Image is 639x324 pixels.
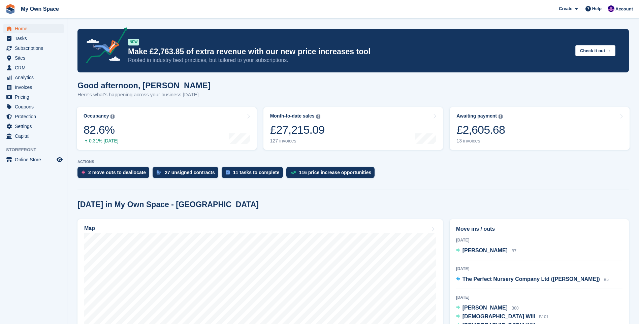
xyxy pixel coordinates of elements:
div: 2 move outs to deallocate [88,170,146,175]
span: Tasks [15,34,55,43]
span: Home [15,24,55,33]
a: 116 price increase opportunities [286,167,378,182]
h1: Good afternoon, [PERSON_NAME] [77,81,211,90]
img: contract_signature_icon-13c848040528278c33f63329250d36e43548de30e8caae1d1a13099fd9432cc5.svg [157,170,161,174]
a: 27 unsigned contracts [153,167,222,182]
span: Sites [15,53,55,63]
a: Month-to-date sales £27,215.09 127 invoices [263,107,443,150]
p: Rooted in industry best practices, but tailored to your subscriptions. [128,57,570,64]
a: [PERSON_NAME] B7 [456,247,516,255]
a: menu [3,34,64,43]
div: 27 unsigned contracts [165,170,215,175]
div: 127 invoices [270,138,325,144]
h2: Map [84,225,95,231]
span: Settings [15,122,55,131]
img: icon-info-grey-7440780725fd019a000dd9b08b2336e03edf1995a4989e88bcd33f0948082b44.svg [499,115,503,119]
button: Check it out → [575,45,615,56]
h2: [DATE] in My Own Space - [GEOGRAPHIC_DATA] [77,200,259,209]
div: £2,605.68 [456,123,505,137]
div: 116 price increase opportunities [299,170,372,175]
a: Occupancy 82.6% 0.31% [DATE] [77,107,257,150]
a: Awaiting payment £2,605.68 13 invoices [450,107,630,150]
a: 11 tasks to complete [222,167,286,182]
span: Storefront [6,147,67,153]
p: ACTIONS [77,160,629,164]
span: Protection [15,112,55,121]
div: £27,215.09 [270,123,325,137]
img: price_increase_opportunities-93ffe204e8149a01c8c9dc8f82e8f89637d9d84a8eef4429ea346261dce0b2c0.svg [290,171,296,174]
p: Make £2,763.85 of extra revenue with our new price increases tool [128,47,570,57]
span: Capital [15,131,55,141]
span: B80 [511,306,518,311]
span: [PERSON_NAME] [462,305,508,311]
span: CRM [15,63,55,72]
span: Online Store [15,155,55,164]
a: menu [3,53,64,63]
a: menu [3,83,64,92]
div: Month-to-date sales [270,113,315,119]
div: 13 invoices [456,138,505,144]
a: menu [3,122,64,131]
a: My Own Space [18,3,62,14]
a: Preview store [56,156,64,164]
div: [DATE] [456,294,622,300]
span: Pricing [15,92,55,102]
span: Account [615,6,633,12]
p: Here's what's happening across your business [DATE] [77,91,211,99]
a: [DEMOGRAPHIC_DATA] Will B101 [456,313,549,321]
span: The Perfect Nursery Company Ltd ([PERSON_NAME]) [462,276,600,282]
a: menu [3,24,64,33]
div: Awaiting payment [456,113,497,119]
div: [DATE] [456,266,622,272]
span: Create [559,5,572,12]
h2: Move ins / outs [456,225,622,233]
a: menu [3,73,64,82]
img: icon-info-grey-7440780725fd019a000dd9b08b2336e03edf1995a4989e88bcd33f0948082b44.svg [110,115,115,119]
span: Analytics [15,73,55,82]
a: The Perfect Nursery Company Ltd ([PERSON_NAME]) B5 [456,275,609,284]
a: menu [3,92,64,102]
span: Subscriptions [15,43,55,53]
a: menu [3,112,64,121]
span: B7 [511,249,516,253]
img: task-75834270c22a3079a89374b754ae025e5fb1db73e45f91037f5363f120a921f8.svg [226,170,230,174]
span: Coupons [15,102,55,111]
a: menu [3,102,64,111]
img: Megan Angel [608,5,614,12]
div: [DATE] [456,237,622,243]
a: menu [3,43,64,53]
a: menu [3,131,64,141]
div: Occupancy [84,113,109,119]
span: B101 [539,315,548,319]
span: [PERSON_NAME] [462,248,508,253]
span: Invoices [15,83,55,92]
span: B5 [604,277,609,282]
span: Help [592,5,602,12]
a: menu [3,155,64,164]
a: menu [3,63,64,72]
div: 11 tasks to complete [233,170,280,175]
a: 2 move outs to deallocate [77,167,153,182]
img: move_outs_to_deallocate_icon-f764333ba52eb49d3ac5e1228854f67142a1ed5810a6f6cc68b1a99e826820c5.svg [82,170,85,174]
span: [DEMOGRAPHIC_DATA] Will [462,314,535,319]
div: 0.31% [DATE] [84,138,119,144]
div: 82.6% [84,123,119,137]
img: icon-info-grey-7440780725fd019a000dd9b08b2336e03edf1995a4989e88bcd33f0948082b44.svg [316,115,320,119]
img: price-adjustments-announcement-icon-8257ccfd72463d97f412b2fc003d46551f7dbcb40ab6d574587a9cd5c0d94... [81,27,128,66]
div: NEW [128,39,139,45]
a: [PERSON_NAME] B80 [456,304,519,313]
img: stora-icon-8386f47178a22dfd0bd8f6a31ec36ba5ce8667c1dd55bd0f319d3a0aa187defe.svg [5,4,15,14]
